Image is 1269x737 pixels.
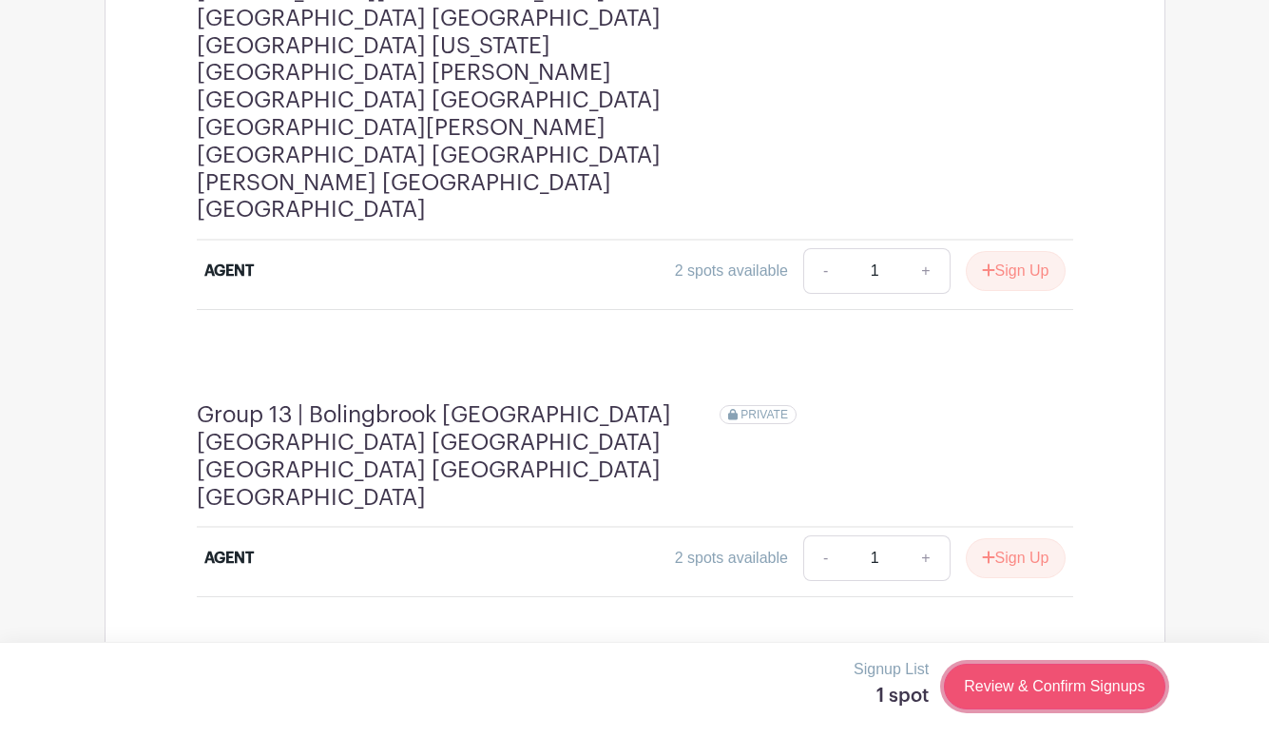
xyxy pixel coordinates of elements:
[197,401,720,511] h4: Group 13 | Bolingbrook [GEOGRAPHIC_DATA] [GEOGRAPHIC_DATA] [GEOGRAPHIC_DATA] [GEOGRAPHIC_DATA] [G...
[854,658,929,681] p: Signup List
[966,251,1066,291] button: Sign Up
[902,248,950,294] a: +
[854,685,929,708] h5: 1 spot
[740,408,788,421] span: PRIVATE
[675,547,788,570] div: 2 spots available
[803,535,847,581] a: -
[966,538,1066,578] button: Sign Up
[902,535,950,581] a: +
[675,260,788,282] div: 2 spots available
[803,248,847,294] a: -
[204,547,254,570] div: AGENT
[204,260,254,282] div: AGENT
[944,664,1164,709] a: Review & Confirm Signups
